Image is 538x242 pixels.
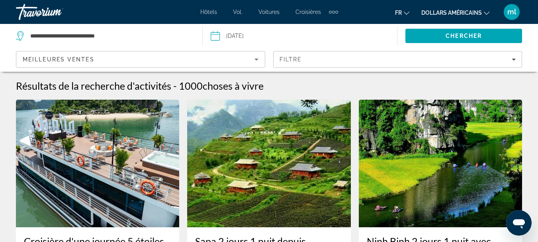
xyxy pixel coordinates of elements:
[173,80,177,92] span: -
[421,10,482,16] font: dollars américains
[295,9,321,15] a: Croisières
[359,100,522,227] img: Ninh Binh 2 jours 1 nuit avec complexe 4 étoiles et spa (groupe 8)
[16,100,179,227] img: Croisière d'une journée 5 étoiles dans la baie d'Halong confortable, buffet, grotte, kayak, natation
[421,7,489,18] button: Changer de devise
[16,2,96,22] a: Travorium
[507,8,516,16] font: ml
[29,30,194,42] input: Search destination
[187,100,350,227] img: Sapa 2 jours 1 nuit depuis Hanoi - Nuit au village de Ta Van
[280,56,302,63] span: Filtre
[329,6,338,18] button: Éléments de navigation supplémentaires
[395,7,409,18] button: Changer de langue
[446,33,482,39] span: Chercher
[203,80,264,92] span: choses à vivre
[273,51,522,68] button: Filters
[23,56,94,63] span: Meilleures ventes
[506,210,532,236] iframe: Bouton de lancement de la fenêtre de messagerie
[405,29,522,43] button: Search
[23,55,258,64] mat-select: Sort by
[258,9,280,15] a: Voitures
[16,80,171,92] h1: Résultats de la recherche d'activités
[233,9,243,15] a: Vol.
[501,4,522,20] button: Menu utilisateur
[395,10,402,16] font: fr
[211,24,397,48] button: [DATE]Date: Apr 15, 2026
[179,80,264,92] h2: 1000
[200,9,217,15] a: Hôtels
